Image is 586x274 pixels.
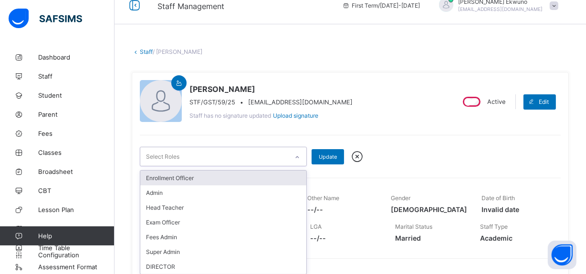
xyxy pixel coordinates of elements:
span: Edit [539,98,549,105]
span: --/-- [310,234,381,242]
div: Admin [140,185,306,200]
span: Dashboard [38,53,115,61]
span: Date of Birth [482,194,515,202]
span: session/term information [342,2,420,9]
span: Upload signature [273,112,318,119]
div: Exam Officer [140,215,306,230]
span: Assessment Format [38,263,115,271]
span: Messaging [38,225,115,233]
span: Parent [38,111,115,118]
button: Open asap [548,241,576,269]
span: Married [395,234,466,242]
span: Configuration [38,251,114,259]
a: Staff [140,48,153,55]
span: Marital Status [395,223,432,230]
span: --/-- [307,205,377,213]
span: LGA [310,223,322,230]
span: Staff has no signature updated [189,112,271,119]
div: DIRECTOR [140,259,306,274]
span: Active [487,98,505,105]
span: [EMAIL_ADDRESS][DOMAIN_NAME] [248,99,353,106]
div: Enrollment Officer [140,171,306,185]
span: Gender [391,194,411,202]
span: Staff [38,72,115,80]
span: Update [319,153,337,160]
span: Classes [38,149,115,156]
div: Select Roles [146,148,179,166]
span: Fees [38,130,115,137]
span: STF/GST/59/25 [189,99,235,106]
span: Other Name [307,194,339,202]
span: / [PERSON_NAME] [153,48,202,55]
span: Student [38,91,115,99]
img: safsims [9,9,82,29]
div: Super Admin [140,244,306,259]
span: CBT [38,187,115,194]
div: • [189,99,353,106]
span: Staff Management [157,1,224,11]
span: [DEMOGRAPHIC_DATA] [391,205,468,213]
span: Help [38,232,114,240]
div: Fees Admin [140,230,306,244]
div: Head Teacher [140,200,306,215]
span: Staff Type [481,223,508,230]
span: Invalid date [482,205,552,213]
span: Academic [481,234,551,242]
span: Broadsheet [38,168,115,175]
span: [EMAIL_ADDRESS][DOMAIN_NAME] [458,6,543,12]
span: Lesson Plan [38,206,115,213]
span: [PERSON_NAME] [189,84,353,94]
